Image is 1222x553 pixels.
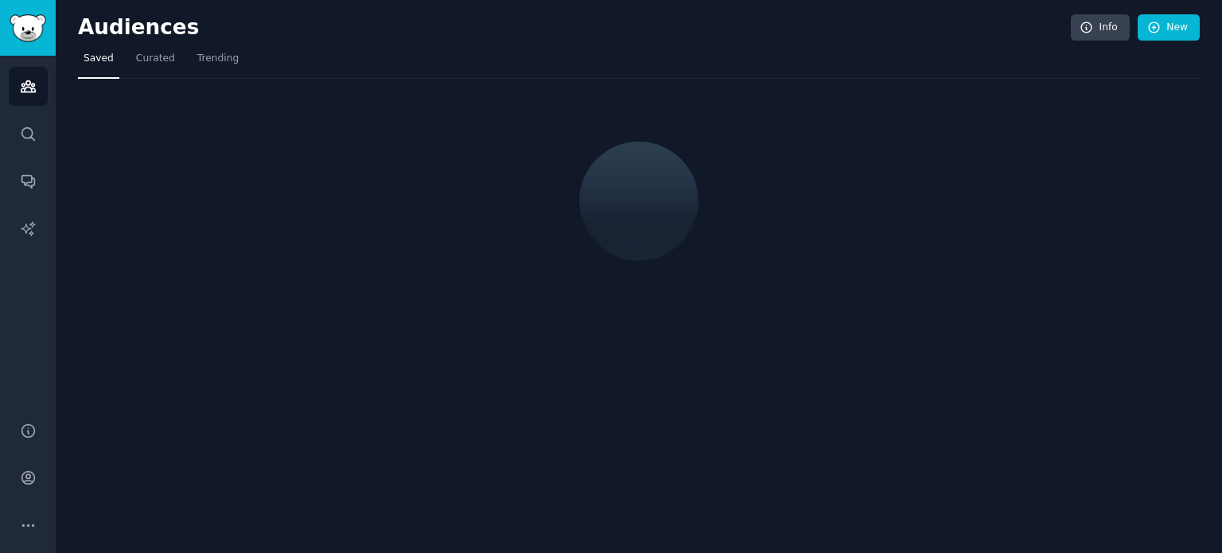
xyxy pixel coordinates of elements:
[78,46,119,79] a: Saved
[84,52,114,66] span: Saved
[78,15,1071,41] h2: Audiences
[1138,14,1200,41] a: New
[1071,14,1130,41] a: Info
[197,52,239,66] span: Trending
[130,46,181,79] a: Curated
[10,14,46,42] img: GummySearch logo
[192,46,244,79] a: Trending
[136,52,175,66] span: Curated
